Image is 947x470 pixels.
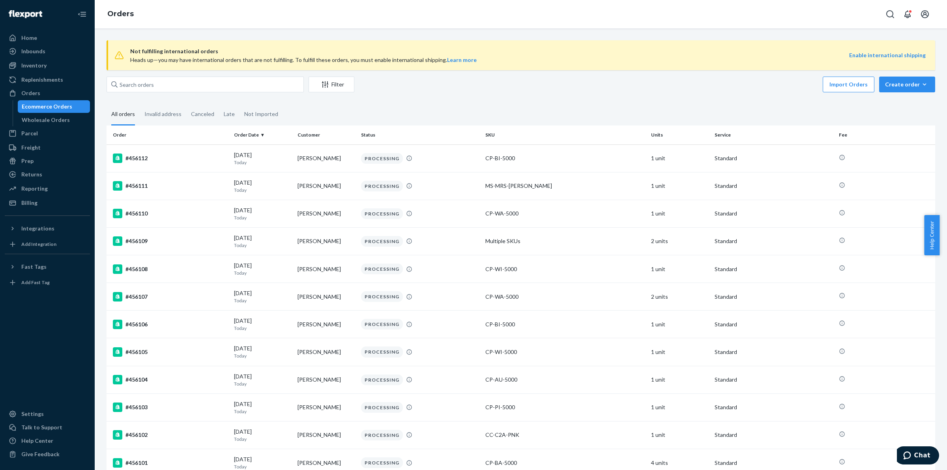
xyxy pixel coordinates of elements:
[309,81,354,88] div: Filter
[234,234,291,249] div: [DATE]
[5,222,90,235] button: Integrations
[21,450,60,458] div: Give Feedback
[113,347,228,357] div: #456105
[361,181,403,191] div: PROCESSING
[21,410,44,418] div: Settings
[294,421,358,449] td: [PERSON_NAME]
[648,125,711,144] th: Units
[361,319,403,330] div: PROCESSING
[5,73,90,86] a: Replenishments
[234,206,291,221] div: [DATE]
[715,376,833,384] p: Standard
[294,338,358,366] td: [PERSON_NAME]
[21,225,54,232] div: Integrations
[22,116,70,124] div: Wholesale Orders
[447,56,477,63] a: Learn more
[21,129,38,137] div: Parcel
[5,155,90,167] a: Prep
[234,345,291,359] div: [DATE]
[882,6,898,22] button: Open Search Box
[234,428,291,442] div: [DATE]
[715,293,833,301] p: Standard
[715,403,833,411] p: Standard
[234,400,291,415] div: [DATE]
[648,421,711,449] td: 1 unit
[715,265,833,273] p: Standard
[715,320,833,328] p: Standard
[5,141,90,154] a: Freight
[361,402,403,413] div: PROCESSING
[5,168,90,181] a: Returns
[361,153,403,164] div: PROCESSING
[298,131,355,138] div: Customer
[234,463,291,470] p: Today
[482,125,648,144] th: SKU
[234,179,291,193] div: [DATE]
[231,125,294,144] th: Order Date
[244,104,278,124] div: Not Imported
[113,430,228,440] div: #456102
[648,172,711,200] td: 1 unit
[18,114,90,126] a: Wholesale Orders
[21,199,37,207] div: Billing
[113,375,228,384] div: #456104
[21,89,40,97] div: Orders
[234,325,291,331] p: Today
[111,104,135,125] div: All orders
[234,289,291,304] div: [DATE]
[648,393,711,421] td: 1 unit
[849,52,926,58] a: Enable international shipping
[648,311,711,338] td: 1 unit
[21,76,63,84] div: Replenishments
[234,270,291,276] p: Today
[234,242,291,249] p: Today
[715,431,833,439] p: Standard
[309,77,354,92] button: Filter
[21,437,53,445] div: Help Center
[294,283,358,311] td: [PERSON_NAME]
[885,81,929,88] div: Create order
[648,144,711,172] td: 1 unit
[234,317,291,331] div: [DATE]
[234,297,291,304] p: Today
[107,9,134,18] a: Orders
[879,77,935,92] button: Create order
[715,154,833,162] p: Standard
[191,104,214,124] div: Canceled
[21,47,45,55] div: Inbounds
[361,291,403,302] div: PROCESSING
[5,276,90,289] a: Add Fast Tag
[485,210,645,217] div: CP-WA-5000
[234,436,291,442] p: Today
[5,59,90,72] a: Inventory
[648,338,711,366] td: 1 unit
[74,6,90,22] button: Close Navigation
[234,214,291,221] p: Today
[715,348,833,356] p: Standard
[361,264,403,274] div: PROCESSING
[485,320,645,328] div: CP-BI-5000
[5,127,90,140] a: Parcel
[294,311,358,338] td: [PERSON_NAME]
[22,103,72,110] div: Ecommerce Orders
[5,182,90,195] a: Reporting
[234,187,291,193] p: Today
[5,448,90,461] button: Give Feedback
[836,125,935,144] th: Fee
[294,255,358,283] td: [PERSON_NAME]
[648,283,711,311] td: 2 units
[21,279,50,286] div: Add Fast Tag
[107,77,304,92] input: Search orders
[485,348,645,356] div: CP-WI-5000
[234,151,291,166] div: [DATE]
[5,434,90,447] a: Help Center
[823,77,874,92] button: Import Orders
[113,320,228,329] div: #456106
[715,459,833,467] p: Standard
[361,457,403,468] div: PROCESSING
[648,200,711,227] td: 1 unit
[234,352,291,359] p: Today
[21,62,47,69] div: Inventory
